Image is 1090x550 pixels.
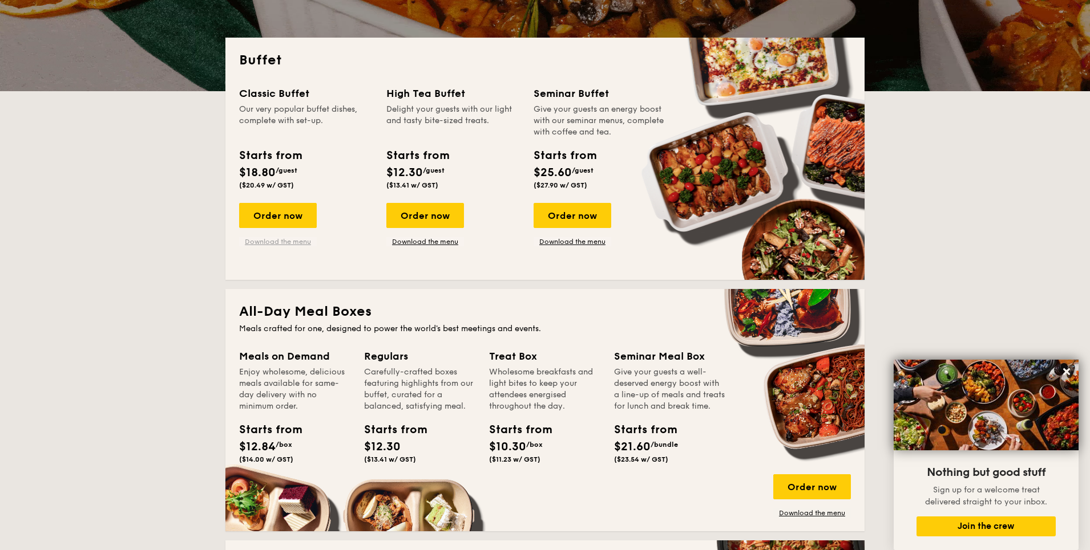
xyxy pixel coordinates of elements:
div: Starts from [534,147,596,164]
div: Regulars [364,348,475,364]
span: Nothing but good stuff [927,466,1045,479]
div: Enjoy wholesome, delicious meals available for same-day delivery with no minimum order. [239,366,350,412]
div: Order now [773,474,851,499]
div: Starts from [489,421,540,438]
div: Starts from [614,421,665,438]
div: Wholesome breakfasts and light bites to keep your attendees energised throughout the day. [489,366,600,412]
span: ($13.41 w/ GST) [364,455,416,463]
span: ($23.54 w/ GST) [614,455,668,463]
div: Give your guests a well-deserved energy boost with a line-up of meals and treats for lunch and br... [614,366,725,412]
div: Starts from [364,421,415,438]
span: $21.60 [614,440,651,454]
span: /box [276,441,292,449]
span: Sign up for a welcome treat delivered straight to your inbox. [925,485,1047,507]
span: ($27.90 w/ GST) [534,181,587,189]
span: /box [526,441,543,449]
span: $18.80 [239,166,276,180]
div: High Tea Buffet [386,85,520,101]
span: $12.84 [239,440,276,454]
a: Download the menu [239,237,317,246]
span: ($11.23 w/ GST) [489,455,540,463]
span: $12.30 [386,166,423,180]
div: Meals crafted for one, designed to power the world's best meetings and events. [239,323,851,335]
div: Starts from [239,421,290,438]
div: Starts from [386,147,449,164]
div: Treat Box [489,348,600,364]
h2: Buffet [239,51,851,70]
span: ($13.41 w/ GST) [386,181,438,189]
span: /guest [423,166,445,174]
div: Order now [534,203,611,228]
div: Give your guests an energy boost with our seminar menus, complete with coffee and tea. [534,104,667,138]
div: Order now [386,203,464,228]
button: Close [1057,362,1076,381]
span: /guest [572,166,594,174]
div: Seminar Buffet [534,85,667,101]
div: Classic Buffet [239,85,373,101]
span: ($14.00 w/ GST) [239,455,293,463]
span: ($20.49 w/ GST) [239,181,294,189]
div: Seminar Meal Box [614,348,725,364]
div: Meals on Demand [239,348,350,364]
div: Order now [239,203,317,228]
img: DSC07876-Edit02-Large.jpeg [894,360,1079,450]
a: Download the menu [534,237,611,246]
div: Carefully-crafted boxes featuring highlights from our buffet, curated for a balanced, satisfying ... [364,366,475,412]
span: $12.30 [364,440,401,454]
div: Starts from [239,147,301,164]
span: $10.30 [489,440,526,454]
span: /guest [276,166,297,174]
button: Join the crew [917,516,1056,536]
span: $25.60 [534,166,572,180]
span: /bundle [651,441,678,449]
div: Our very popular buffet dishes, complete with set-up. [239,104,373,138]
a: Download the menu [773,508,851,518]
h2: All-Day Meal Boxes [239,303,851,321]
a: Download the menu [386,237,464,246]
div: Delight your guests with our light and tasty bite-sized treats. [386,104,520,138]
